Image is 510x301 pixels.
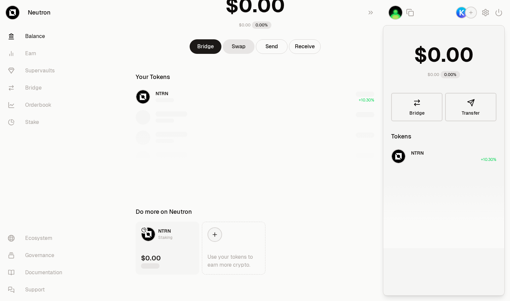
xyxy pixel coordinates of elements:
[391,132,411,141] div: Tokens
[3,96,71,114] a: Orderbook
[289,39,321,54] button: Receive
[252,21,271,29] div: 0.00%
[202,222,265,275] a: Use your tokens to earn more crypto.
[3,79,71,96] a: Bridge
[456,7,467,18] img: Keplr
[389,6,402,19] img: 5PRYME Retirement Ventures
[409,111,425,115] span: Bridge
[388,5,403,20] button: 5PRYME Retirement Ventures
[462,111,480,115] span: Transfer
[256,39,288,54] button: Send
[223,39,255,54] a: Swap
[3,247,71,264] a: Governance
[208,253,260,269] div: Use your tokens to earn more crypto.
[3,28,71,45] a: Balance
[3,62,71,79] a: Supervaults
[456,7,477,19] button: Keplr
[190,39,221,54] a: Bridge
[142,228,155,241] img: NTRN Logo
[428,72,439,77] div: $0.00
[3,45,71,62] a: Earn
[136,207,192,216] div: Do more on Neutron
[3,281,71,298] a: Support
[445,93,496,121] button: Transfer
[3,230,71,247] a: Ecosystem
[239,22,251,28] div: $0.00
[158,228,171,234] span: NTRN
[141,253,161,263] div: $0.00
[440,71,460,78] div: 0.00%
[136,222,199,275] a: NTRN LogoNTRNStaking$0.00
[3,114,71,131] a: Stake
[158,234,172,241] div: Staking
[3,264,71,281] a: Documentation
[136,72,170,82] div: Your Tokens
[391,93,442,121] a: Bridge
